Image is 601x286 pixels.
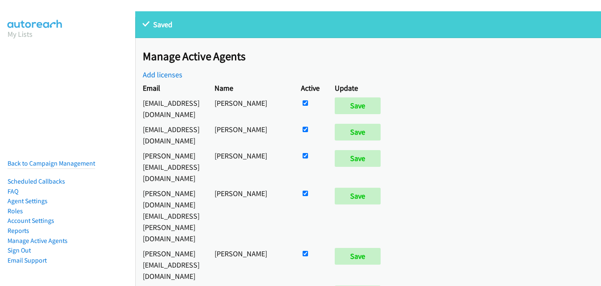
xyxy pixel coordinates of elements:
td: [PERSON_NAME][EMAIL_ADDRESS][DOMAIN_NAME] [135,246,207,283]
th: Active [293,80,327,95]
td: [PERSON_NAME] [207,246,293,283]
input: Save [335,150,381,167]
th: Name [207,80,293,95]
th: Email [135,80,207,95]
input: Save [335,97,381,114]
h2: Manage Active Agents [143,49,601,64]
input: Save [335,188,381,204]
td: [PERSON_NAME] [207,95,293,122]
td: [PERSON_NAME] [207,148,293,186]
a: FAQ [8,187,18,195]
a: Sign Out [8,246,31,254]
a: Reports [8,227,29,235]
a: Add licenses [143,70,182,79]
a: My Lists [8,29,33,39]
a: Account Settings [8,217,54,225]
a: Manage Active Agents [8,237,68,245]
input: Save [335,124,381,140]
a: Roles [8,207,23,215]
td: [PERSON_NAME] [207,186,293,246]
a: Email Support [8,256,47,264]
td: [EMAIL_ADDRESS][DOMAIN_NAME] [135,122,207,148]
input: Save [335,248,381,265]
a: Back to Campaign Management [8,159,95,167]
p: Saved [143,19,593,30]
td: [PERSON_NAME] [207,122,293,148]
td: [PERSON_NAME][EMAIL_ADDRESS][DOMAIN_NAME] [135,148,207,186]
a: Agent Settings [8,197,48,205]
td: [PERSON_NAME][DOMAIN_NAME][EMAIL_ADDRESS][PERSON_NAME][DOMAIN_NAME] [135,186,207,246]
td: [EMAIL_ADDRESS][DOMAIN_NAME] [135,95,207,122]
a: Scheduled Callbacks [8,177,65,185]
th: Update [327,80,392,95]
